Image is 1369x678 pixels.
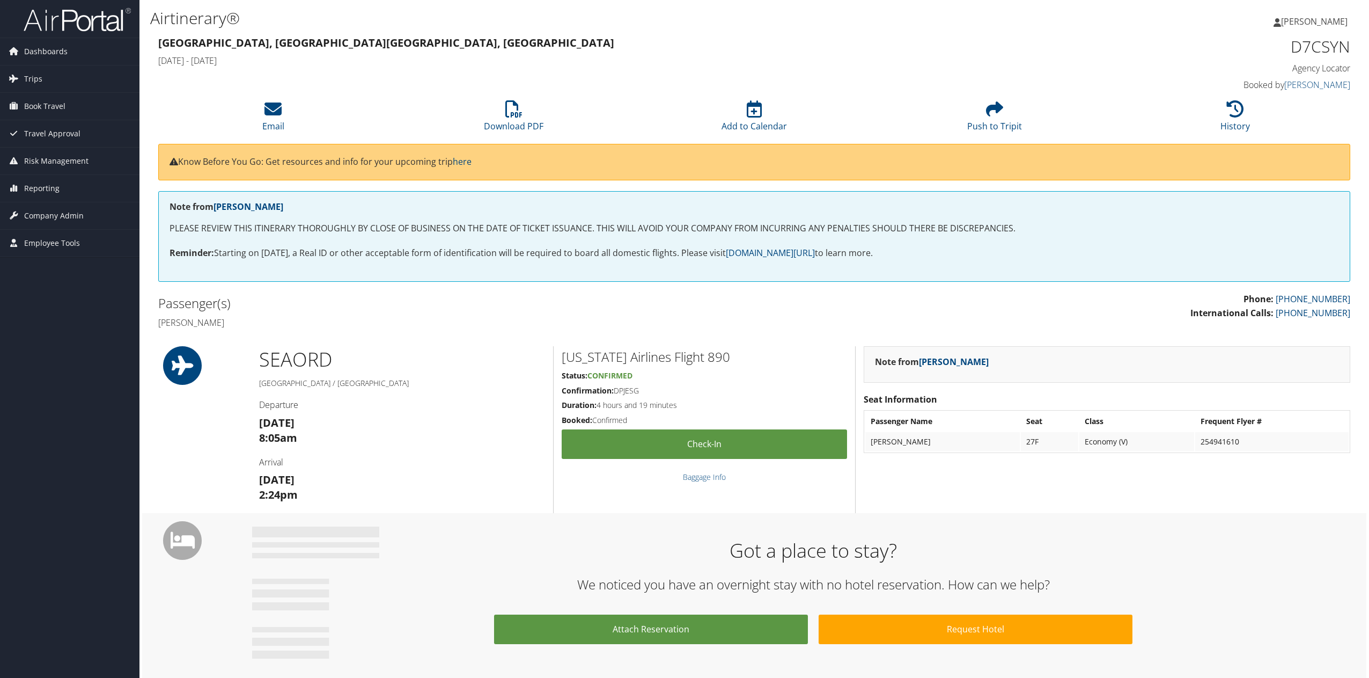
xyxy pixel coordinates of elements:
strong: [GEOGRAPHIC_DATA], [GEOGRAPHIC_DATA] [GEOGRAPHIC_DATA], [GEOGRAPHIC_DATA] [158,35,614,50]
h1: D7CSYN [1064,35,1350,58]
a: [DOMAIN_NAME][URL] [726,247,815,259]
strong: Seat Information [864,393,937,405]
strong: International Calls: [1190,307,1274,319]
p: Know Before You Go: Get resources and info for your upcoming trip [170,155,1339,169]
a: [PERSON_NAME] [1274,5,1358,38]
span: Dashboards [24,38,68,65]
strong: 8:05am [259,431,297,445]
h2: We noticed you have an overnight stay with no hotel reservation. How can we help? [260,575,1366,594]
strong: [DATE] [259,415,295,430]
span: Company Admin [24,202,84,229]
a: [PERSON_NAME] [214,201,283,213]
a: [PHONE_NUMBER] [1276,293,1350,305]
a: Add to Calendar [722,106,787,132]
span: Confirmed [587,370,632,381]
a: [PERSON_NAME] [1284,79,1350,91]
h5: [GEOGRAPHIC_DATA] / [GEOGRAPHIC_DATA] [259,378,545,389]
h1: SEA ORD [259,346,545,373]
th: Class [1079,412,1194,431]
strong: Reminder: [170,247,214,259]
span: Risk Management [24,148,89,174]
th: Passenger Name [865,412,1020,431]
span: [PERSON_NAME] [1281,16,1348,27]
h2: [US_STATE] Airlines Flight 890 [562,348,847,366]
th: Frequent Flyer # [1195,412,1349,431]
p: PLEASE REVIEW THIS ITINERARY THOROUGHLY BY CLOSE OF BUSINESS ON THE DATE OF TICKET ISSUANCE. THIS... [170,222,1339,236]
h4: Booked by [1064,79,1350,91]
h4: Arrival [259,456,545,468]
h4: Departure [259,399,545,411]
span: Trips [24,65,42,92]
a: Check-in [562,429,847,459]
a: Download PDF [484,106,543,132]
strong: Confirmation: [562,385,614,396]
strong: Duration: [562,400,597,410]
a: [PERSON_NAME] [919,356,989,368]
a: History [1220,106,1250,132]
h2: Passenger(s) [158,294,746,312]
td: Economy (V) [1079,432,1194,451]
img: airportal-logo.png [24,7,131,32]
strong: Note from [875,356,989,368]
a: Request Hotel [819,615,1132,644]
strong: Booked: [562,415,592,425]
td: 27F [1021,432,1078,451]
a: Baggage Info [683,472,726,482]
a: Attach Reservation [494,615,808,644]
a: Email [262,106,284,132]
h4: [PERSON_NAME] [158,317,746,329]
strong: Status: [562,370,587,381]
td: [PERSON_NAME] [865,432,1020,451]
a: here [453,156,472,167]
h5: DPJESG [562,385,847,396]
h5: Confirmed [562,415,847,426]
strong: 2:24pm [259,487,298,502]
span: Employee Tools [24,230,80,257]
h4: [DATE] - [DATE] [158,55,1048,67]
a: Push to Tripit [967,106,1022,132]
p: Starting on [DATE], a Real ID or other acceptable form of identification will be required to boar... [170,246,1339,260]
td: 254941610 [1195,432,1349,451]
h5: 4 hours and 19 minutes [562,400,847,411]
a: [PHONE_NUMBER] [1276,307,1350,319]
strong: [DATE] [259,472,295,487]
th: Seat [1021,412,1078,431]
span: Book Travel [24,93,65,120]
strong: Phone: [1243,293,1274,305]
h4: Agency Locator [1064,62,1350,74]
strong: Note from [170,201,283,213]
span: Reporting [24,175,60,202]
h1: Airtinerary® [150,7,955,30]
h1: Got a place to stay? [260,537,1366,564]
span: Travel Approval [24,120,80,147]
